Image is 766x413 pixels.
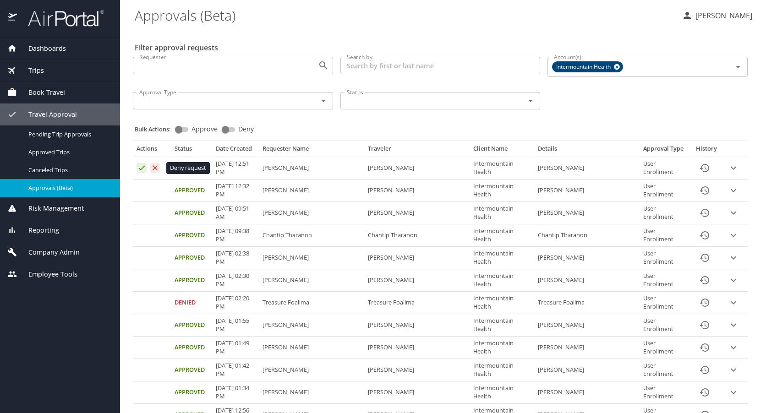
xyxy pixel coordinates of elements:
button: expand row [727,184,740,197]
td: Chantip Tharanon [534,224,640,247]
td: Intermountain Health [470,337,534,359]
button: [PERSON_NAME] [678,7,756,24]
button: History [694,381,716,403]
button: History [694,224,716,246]
td: [PERSON_NAME] [534,381,640,404]
button: Approve request [137,163,147,173]
td: Intermountain Health [470,381,534,404]
button: expand row [727,228,740,242]
button: Open [317,59,330,72]
span: Travel Approval [17,109,77,120]
th: Client Name [470,145,534,157]
span: Trips [17,65,44,76]
p: Bulk Actions: [135,125,178,133]
th: Actions [133,145,171,157]
th: Details [534,145,640,157]
td: [DATE] 02:30 PM [212,269,259,292]
button: History [694,314,716,336]
td: Approved [171,269,212,292]
td: [PERSON_NAME] [259,381,364,404]
td: Intermountain Health [470,269,534,292]
button: History [694,337,716,359]
button: History [694,292,716,314]
td: Intermountain Health [470,157,534,179]
td: [PERSON_NAME] [259,179,364,202]
td: Approved [171,179,212,202]
span: Canceled Trips [28,166,109,174]
img: icon-airportal.png [8,9,18,27]
span: Pending Trip Approvals [28,130,109,139]
td: [DATE] 01:42 PM [212,359,259,381]
span: Intermountain Health [553,62,616,72]
span: Company Admin [17,247,80,257]
td: [DATE] 01:49 PM [212,337,259,359]
td: Approved [171,337,212,359]
h2: Filter approval requests [135,40,218,55]
button: History [694,157,716,179]
td: Intermountain Health [470,224,534,247]
td: Intermountain Health [470,292,534,314]
td: Chantip Tharanon [364,224,470,247]
td: [DATE] 12:51 PM [212,157,259,179]
td: User Enrollment [640,224,690,247]
td: [DATE] 09:38 PM [212,224,259,247]
th: Approval Type [640,145,690,157]
td: [PERSON_NAME] [364,337,470,359]
span: Approve [191,126,218,132]
td: User Enrollment [640,269,690,292]
td: [DATE] 09:51 AM [212,202,259,224]
span: Dashboards [17,43,66,54]
td: Intermountain Health [470,179,534,202]
td: Intermountain Health [470,247,534,269]
td: Treasure Foalima [534,292,640,314]
td: Approved [171,314,212,337]
button: History [694,202,716,224]
span: Reporting [17,225,59,235]
button: expand row [727,386,740,399]
h1: Approvals (Beta) [135,1,674,29]
span: Approvals (Beta) [28,184,109,192]
span: Book Travel [17,87,65,98]
td: Chantip Tharanon [259,224,364,247]
td: [PERSON_NAME] [364,202,470,224]
td: [PERSON_NAME] [259,314,364,337]
td: User Enrollment [640,292,690,314]
td: [PERSON_NAME] [259,269,364,292]
button: expand row [727,296,740,310]
td: [PERSON_NAME] [259,202,364,224]
td: Approved [171,247,212,269]
th: Traveler [364,145,470,157]
td: [PERSON_NAME] [364,381,470,404]
img: airportal-logo.png [18,9,104,27]
input: Search by first or last name [340,57,541,74]
td: [PERSON_NAME] [259,247,364,269]
button: History [694,179,716,201]
td: [PERSON_NAME] [534,314,640,337]
td: Pending [171,157,212,179]
td: Approved [171,202,212,224]
button: expand row [727,318,740,332]
td: [PERSON_NAME] [534,247,640,269]
td: User Enrollment [640,202,690,224]
td: Intermountain Health [470,359,534,381]
td: Approved [171,359,212,381]
td: Treasure Foalima [259,292,364,314]
p: [PERSON_NAME] [693,10,752,21]
button: expand row [727,161,740,175]
td: [DATE] 01:34 PM [212,381,259,404]
td: [PERSON_NAME] [364,179,470,202]
td: Treasure Foalima [364,292,470,314]
td: [PERSON_NAME] [534,202,640,224]
td: [PERSON_NAME] [259,157,364,179]
td: User Enrollment [640,247,690,269]
button: expand row [727,273,740,287]
th: Date Created [212,145,259,157]
button: History [694,269,716,291]
td: [PERSON_NAME] [534,269,640,292]
button: Open [524,94,537,107]
td: User Enrollment [640,337,690,359]
td: User Enrollment [640,314,690,337]
td: [PERSON_NAME] [534,157,640,179]
span: Employee Tools [17,269,77,279]
td: [PERSON_NAME] [364,314,470,337]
